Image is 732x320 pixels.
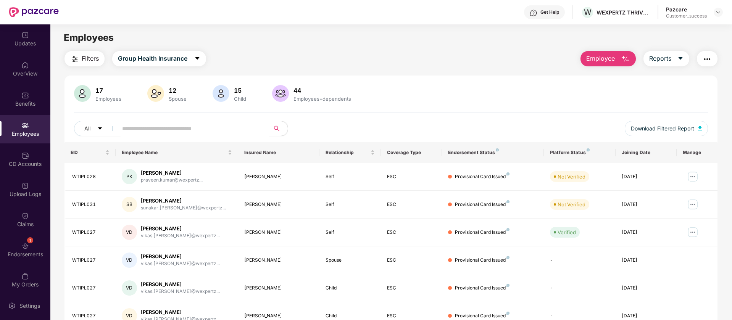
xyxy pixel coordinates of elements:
[141,253,220,260] div: [PERSON_NAME]
[141,288,220,295] div: vikas.[PERSON_NAME]@wexpertz...
[687,170,699,183] img: manageButton
[387,285,436,292] div: ESC
[319,142,381,163] th: Relationship
[326,257,374,264] div: Spouse
[506,228,509,231] img: svg+xml;base64,PHN2ZyB4bWxucz0iaHR0cDovL3d3dy53My5vcmcvMjAwMC9zdmciIHdpZHRoPSI4IiBoZWlnaHQ9IjgiIH...
[387,257,436,264] div: ESC
[167,87,188,94] div: 12
[118,54,187,63] span: Group Health Insurance
[586,54,615,63] span: Employee
[455,229,509,236] div: Provisional Card Issued
[269,125,284,132] span: search
[448,150,538,156] div: Endorsement Status
[141,169,203,177] div: [PERSON_NAME]
[72,201,110,208] div: WTIPL031
[82,54,99,63] span: Filters
[649,54,671,63] span: Reports
[292,96,353,102] div: Employees+dependents
[530,9,537,17] img: svg+xml;base64,PHN2ZyBpZD0iSGVscC0zMngzMiIgeG1sbnM9Imh0dHA6Ly93d3cudzMub3JnLzIwMDAvc3ZnIiB3aWR0aD...
[27,237,33,243] div: 1
[698,126,702,130] img: svg+xml;base64,PHN2ZyB4bWxucz0iaHR0cDovL3d3dy53My5vcmcvMjAwMC9zdmciIHhtbG5zOnhsaW5rPSJodHRwOi8vd3...
[544,274,615,302] td: -
[326,229,374,236] div: Self
[558,173,585,180] div: Not Verified
[116,142,238,163] th: Employee Name
[387,201,436,208] div: ESC
[244,173,314,180] div: [PERSON_NAME]
[21,182,29,190] img: svg+xml;base64,PHN2ZyBpZD0iVXBsb2FkX0xvZ3MiIGRhdGEtbmFtZT0iVXBsb2FkIExvZ3MiIHhtbG5zPSJodHRwOi8vd3...
[122,150,226,156] span: Employee Name
[622,173,671,180] div: [DATE]
[64,51,105,66] button: Filters
[244,285,314,292] div: [PERSON_NAME]
[21,122,29,129] img: svg+xml;base64,PHN2ZyBpZD0iRW1wbG95ZWVzIiB4bWxucz0iaHR0cDovL3d3dy53My5vcmcvMjAwMC9zdmciIHdpZHRoPS...
[112,51,206,66] button: Group Health Insurancecaret-down
[326,312,374,320] div: Child
[167,96,188,102] div: Spouse
[232,96,248,102] div: Child
[616,142,677,163] th: Joining Date
[550,150,609,156] div: Platform Status
[147,85,164,102] img: svg+xml;base64,PHN2ZyB4bWxucz0iaHR0cDovL3d3dy53My5vcmcvMjAwMC9zdmciIHhtbG5zOnhsaW5rPSJodHRwOi8vd3...
[232,87,248,94] div: 15
[597,9,650,16] div: WEXPERTZ THRIVE INDIA PRIVATE LIMITED
[326,201,374,208] div: Self
[687,198,699,211] img: manageButton
[70,55,79,64] img: svg+xml;base64,PHN2ZyB4bWxucz0iaHR0cDovL3d3dy53My5vcmcvMjAwMC9zdmciIHdpZHRoPSIyNCIgaGVpZ2h0PSIyNC...
[496,148,499,151] img: svg+xml;base64,PHN2ZyB4bWxucz0iaHR0cDovL3d3dy53My5vcmcvMjAwMC9zdmciIHdpZHRoPSI4IiBoZWlnaHQ9IjgiIH...
[558,201,585,208] div: Not Verified
[122,280,137,296] div: VD
[244,257,314,264] div: [PERSON_NAME]
[544,246,615,274] td: -
[84,124,90,133] span: All
[631,124,694,133] span: Download Filtered Report
[21,242,29,250] img: svg+xml;base64,PHN2ZyBpZD0iRW5kb3JzZW1lbnRzIiB4bWxucz0iaHR0cDovL3d3dy53My5vcmcvMjAwMC9zdmciIHdpZH...
[677,55,684,62] span: caret-down
[643,51,689,66] button: Reportscaret-down
[455,173,509,180] div: Provisional Card Issued
[387,312,436,320] div: ESC
[64,32,114,43] span: Employees
[715,9,721,15] img: svg+xml;base64,PHN2ZyBpZD0iRHJvcGRvd24tMzJ4MzIiIHhtbG5zPSJodHRwOi8vd3d3LnczLm9yZy8yMDAwL3N2ZyIgd2...
[238,142,320,163] th: Insured Name
[584,8,592,17] span: W
[141,177,203,184] div: praveen.kumar@wexpertz...
[9,7,59,17] img: New Pazcare Logo
[141,281,220,288] div: [PERSON_NAME]
[506,312,509,315] img: svg+xml;base64,PHN2ZyB4bWxucz0iaHR0cDovL3d3dy53My5vcmcvMjAwMC9zdmciIHdpZHRoPSI4IiBoZWlnaHQ9IjgiIH...
[94,96,123,102] div: Employees
[326,285,374,292] div: Child
[622,257,671,264] div: [DATE]
[677,142,717,163] th: Manage
[213,85,229,102] img: svg+xml;base64,PHN2ZyB4bWxucz0iaHR0cDovL3d3dy53My5vcmcvMjAwMC9zdmciIHhtbG5zOnhsaW5rPSJodHRwOi8vd3...
[506,256,509,259] img: svg+xml;base64,PHN2ZyB4bWxucz0iaHR0cDovL3d3dy53My5vcmcvMjAwMC9zdmciIHdpZHRoPSI4IiBoZWlnaHQ9IjgiIH...
[381,142,442,163] th: Coverage Type
[74,85,91,102] img: svg+xml;base64,PHN2ZyB4bWxucz0iaHR0cDovL3d3dy53My5vcmcvMjAwMC9zdmciIHhtbG5zOnhsaW5rPSJodHRwOi8vd3...
[455,312,509,320] div: Provisional Card Issued
[8,302,16,310] img: svg+xml;base64,PHN2ZyBpZD0iU2V0dGluZy0yMHgyMCIgeG1sbnM9Imh0dHA6Ly93d3cudzMub3JnLzIwMDAvc3ZnIiB3aW...
[21,31,29,39] img: svg+xml;base64,PHN2ZyBpZD0iVXBkYXRlZCIgeG1sbnM9Imh0dHA6Ly93d3cudzMub3JnLzIwMDAvc3ZnIiB3aWR0aD0iMj...
[455,257,509,264] div: Provisional Card Issued
[326,173,374,180] div: Self
[21,152,29,159] img: svg+xml;base64,PHN2ZyBpZD0iQ0RfQWNjb3VudHMiIGRhdGEtbmFtZT0iQ0QgQWNjb3VudHMiIHhtbG5zPSJodHRwOi8vd3...
[703,55,712,64] img: svg+xml;base64,PHN2ZyB4bWxucz0iaHR0cDovL3d3dy53My5vcmcvMjAwMC9zdmciIHdpZHRoPSIyNCIgaGVpZ2h0PSIyNC...
[21,212,29,220] img: svg+xml;base64,PHN2ZyBpZD0iQ2xhaW0iIHhtbG5zPSJodHRwOi8vd3d3LnczLm9yZy8yMDAwL3N2ZyIgd2lkdGg9IjIwIi...
[122,169,137,184] div: PK
[269,121,288,136] button: search
[387,229,436,236] div: ESC
[64,142,116,163] th: EID
[272,85,289,102] img: svg+xml;base64,PHN2ZyB4bWxucz0iaHR0cDovL3d3dy53My5vcmcvMjAwMC9zdmciIHhtbG5zOnhsaW5rPSJodHRwOi8vd3...
[587,148,590,151] img: svg+xml;base64,PHN2ZyB4bWxucz0iaHR0cDovL3d3dy53My5vcmcvMjAwMC9zdmciIHdpZHRoPSI4IiBoZWlnaHQ9IjgiIH...
[558,228,576,236] div: Verified
[506,200,509,203] img: svg+xml;base64,PHN2ZyB4bWxucz0iaHR0cDovL3d3dy53My5vcmcvMjAwMC9zdmciIHdpZHRoPSI4IiBoZWlnaHQ9IjgiIH...
[244,229,314,236] div: [PERSON_NAME]
[122,252,137,268] div: VD
[141,309,220,316] div: [PERSON_NAME]
[455,285,509,292] div: Provisional Card Issued
[621,55,630,64] img: svg+xml;base64,PHN2ZyB4bWxucz0iaHR0cDovL3d3dy53My5vcmcvMjAwMC9zdmciIHhtbG5zOnhsaW5rPSJodHRwOi8vd3...
[506,284,509,287] img: svg+xml;base64,PHN2ZyB4bWxucz0iaHR0cDovL3d3dy53My5vcmcvMjAwMC9zdmciIHdpZHRoPSI4IiBoZWlnaHQ9IjgiIH...
[622,312,671,320] div: [DATE]
[21,92,29,99] img: svg+xml;base64,PHN2ZyBpZD0iQmVuZWZpdHMiIHhtbG5zPSJodHRwOi8vd3d3LnczLm9yZy8yMDAwL3N2ZyIgd2lkdGg9Ij...
[21,61,29,69] img: svg+xml;base64,PHN2ZyBpZD0iSG9tZSIgeG1sbnM9Imh0dHA6Ly93d3cudzMub3JnLzIwMDAvc3ZnIiB3aWR0aD0iMjAiIG...
[71,150,104,156] span: EID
